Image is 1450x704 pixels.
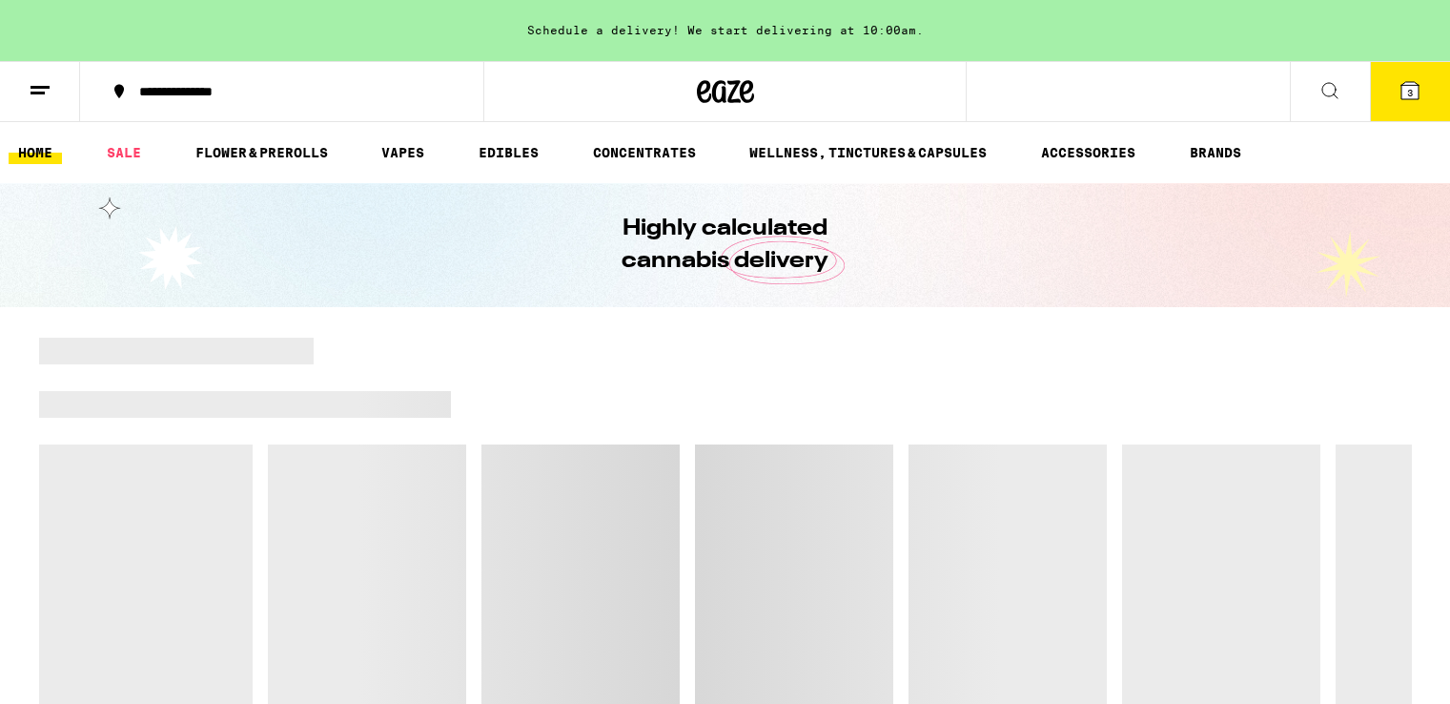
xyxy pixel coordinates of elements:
a: HOME [9,141,62,164]
button: 3 [1370,62,1450,121]
a: BRANDS [1180,141,1251,164]
a: ACCESSORIES [1031,141,1145,164]
span: 3 [1407,87,1413,98]
a: VAPES [372,141,434,164]
a: CONCENTRATES [583,141,705,164]
a: EDIBLES [469,141,548,164]
a: FLOWER & PREROLLS [186,141,337,164]
a: WELLNESS, TINCTURES & CAPSULES [740,141,996,164]
a: SALE [97,141,151,164]
h1: Highly calculated cannabis delivery [568,213,883,278]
